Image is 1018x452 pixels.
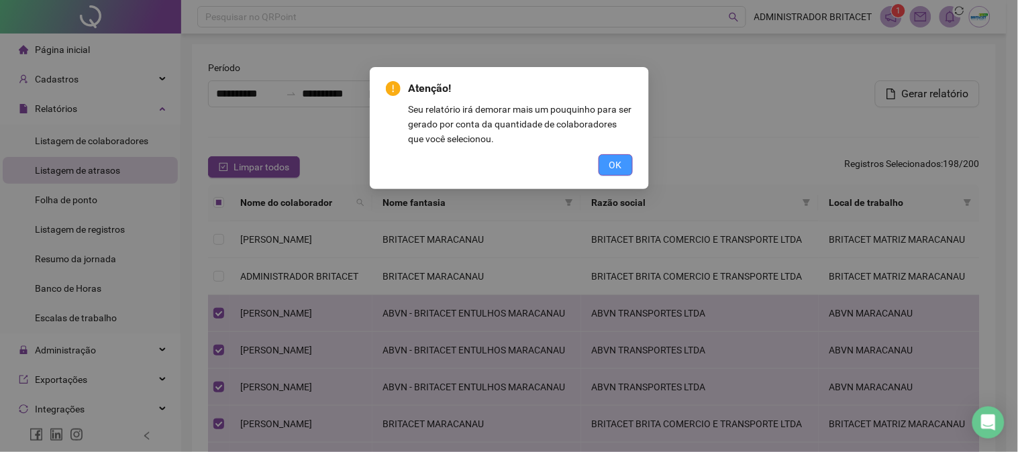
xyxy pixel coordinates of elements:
button: OK [599,154,633,176]
span: Atenção! [409,80,633,97]
div: Open Intercom Messenger [972,406,1005,439]
span: exclamation-circle [386,81,401,96]
span: OK [609,158,622,172]
div: Seu relatório irá demorar mais um pouquinho para ser gerado por conta da quantidade de colaborado... [409,102,633,146]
